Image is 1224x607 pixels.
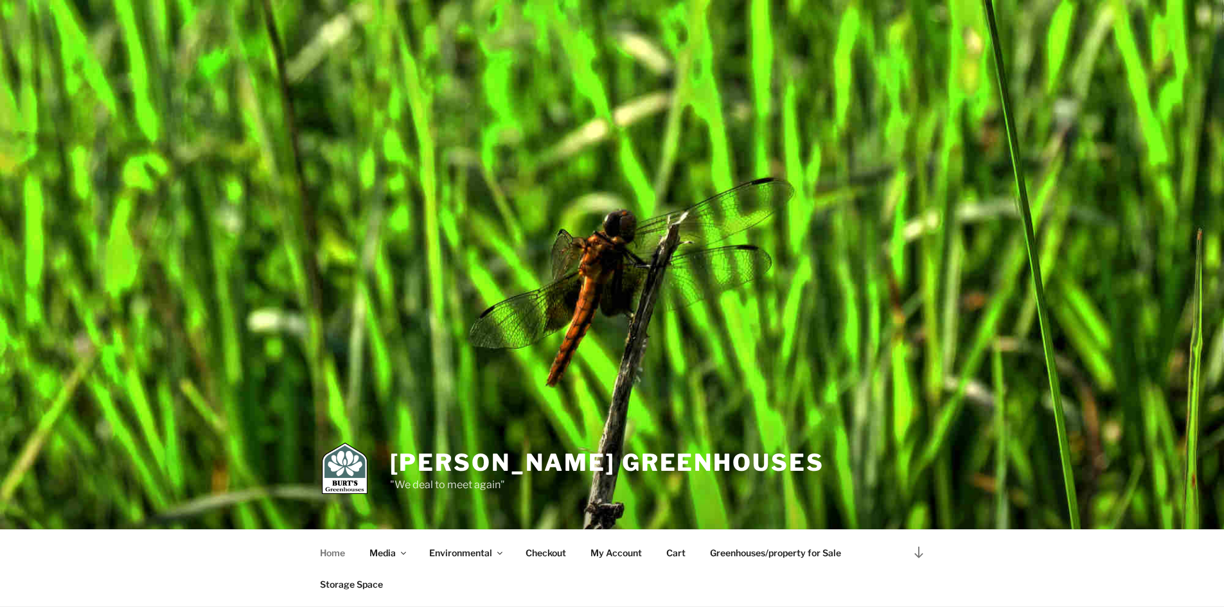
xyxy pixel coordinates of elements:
a: My Account [580,537,653,568]
p: "We deal to meet again" [390,477,824,493]
a: Storage Space [309,568,395,600]
a: Checkout [515,537,578,568]
nav: Top Menu [309,537,916,600]
a: Greenhouses/property for Sale [699,537,853,568]
a: Media [359,537,416,568]
a: Environmental [418,537,513,568]
a: [PERSON_NAME] Greenhouses [390,448,824,477]
a: Cart [655,537,697,568]
a: Home [309,537,357,568]
img: Burt's Greenhouses [322,443,368,494]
